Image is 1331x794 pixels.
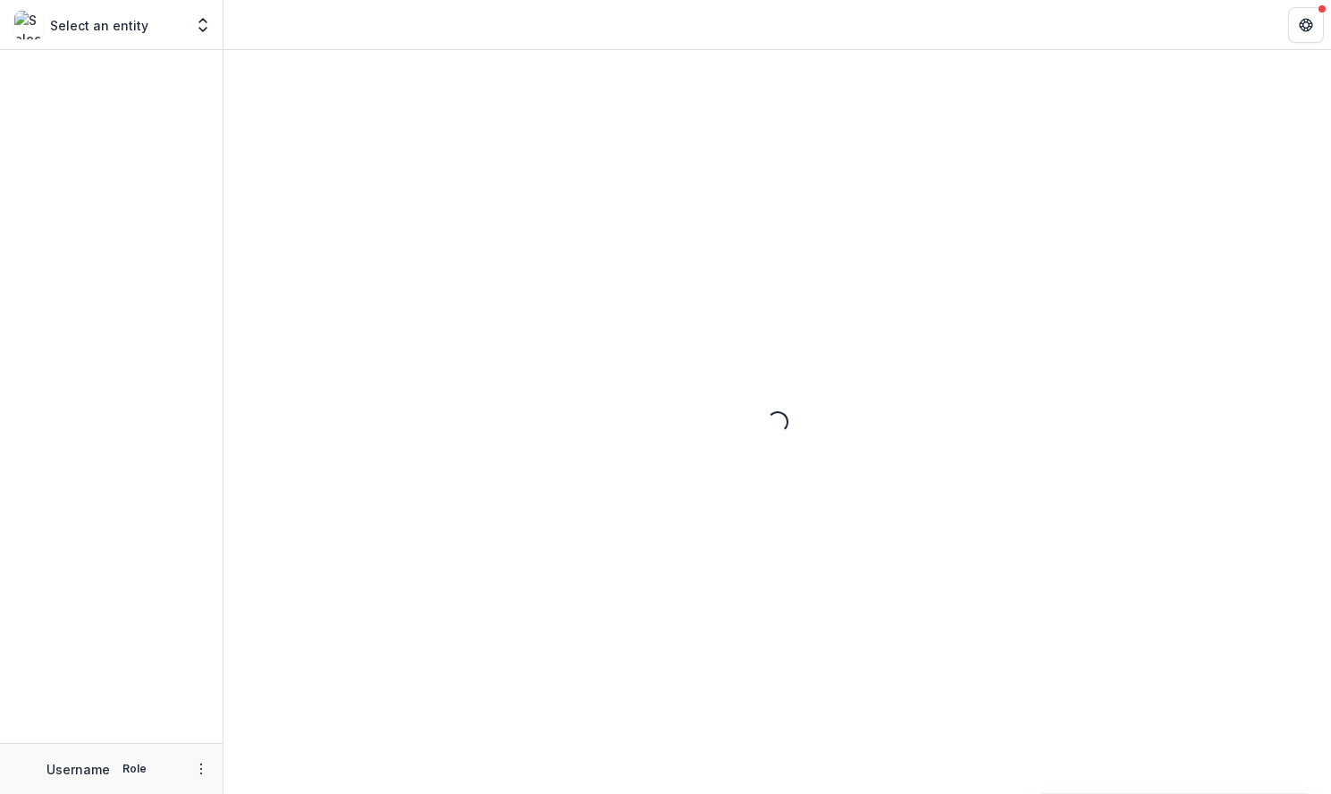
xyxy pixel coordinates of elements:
[46,760,110,779] p: Username
[14,11,43,39] img: Select an entity
[190,758,212,780] button: More
[190,7,215,43] button: Open entity switcher
[1288,7,1324,43] button: Get Help
[50,16,148,35] p: Select an entity
[117,761,152,777] p: Role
